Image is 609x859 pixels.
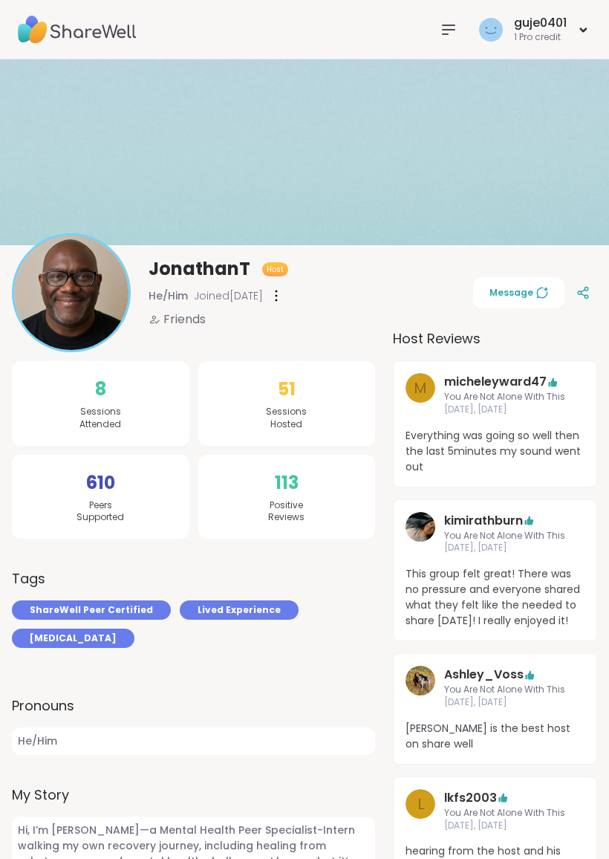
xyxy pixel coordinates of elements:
[444,403,565,416] span: [DATE], [DATE]
[12,727,375,755] span: He/Him
[406,512,435,542] img: kimirathburn
[444,684,565,696] span: You Are Not Alone With This
[266,406,307,431] span: Sessions Hosted
[406,721,584,752] span: [PERSON_NAME] is the best host on share well
[473,277,564,308] button: Message
[18,4,137,56] img: ShareWell Nav Logo
[444,391,565,403] span: You Are Not Alone With This
[194,288,263,303] span: Joined [DATE]
[444,373,547,391] a: micheleyward47
[406,566,584,629] span: This group felt great! There was no pressure and everyone shared what they felt like the needed t...
[514,31,567,44] div: 1 Pro credit
[444,820,565,832] span: [DATE], [DATE]
[14,236,128,350] img: JonathanT
[275,470,299,496] span: 113
[95,376,106,403] span: 8
[149,288,188,303] span: He/Him
[406,789,435,832] a: l
[479,18,503,42] img: guje0401
[79,406,121,431] span: Sessions Attended
[86,470,115,496] span: 610
[514,15,567,31] div: guje0401
[12,785,375,805] label: My Story
[444,512,523,530] a: kimirathburn
[149,257,250,281] span: JonathanT
[444,696,565,709] span: [DATE], [DATE]
[444,666,524,684] a: Ashley_Voss
[406,666,435,709] a: Ashley_Voss
[267,264,284,275] span: Host
[30,603,153,617] span: ShareWell Peer Certified
[406,373,435,416] a: m
[76,499,124,525] span: Peers Supported
[444,542,565,554] span: [DATE], [DATE]
[12,696,375,716] label: Pronouns
[30,632,117,645] span: [MEDICAL_DATA]
[406,512,435,555] a: kimirathburn
[268,499,304,525] span: Positive Reviews
[417,793,424,815] span: l
[406,666,435,696] img: Ashley_Voss
[163,311,206,328] span: Friends
[12,568,45,589] h3: Tags
[414,377,427,399] span: m
[444,807,565,820] span: You Are Not Alone With This
[444,789,497,807] a: lkfs2003
[489,286,548,299] span: Message
[198,603,281,617] span: Lived Experience
[278,376,296,403] span: 51
[406,428,584,475] span: Everything was going so well then the last 5minutes my sound went out
[444,530,565,542] span: You Are Not Alone With This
